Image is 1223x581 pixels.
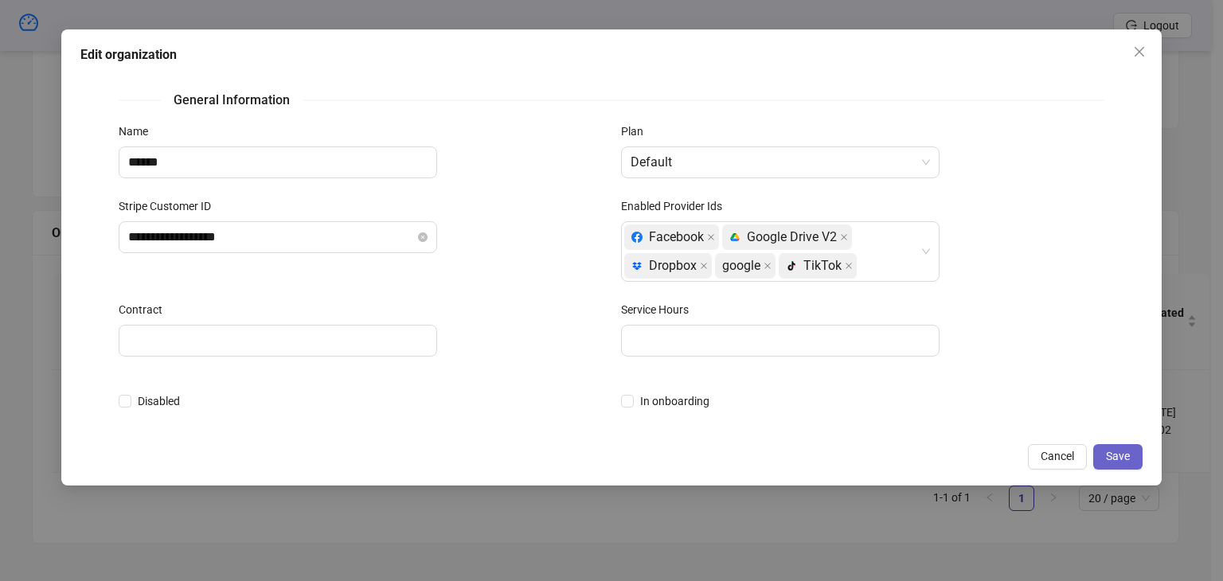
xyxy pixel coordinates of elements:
div: Edit organization [80,45,1143,64]
div: TikTok [786,254,842,278]
span: close [764,262,772,270]
span: close [1133,45,1146,58]
span: In onboarding [634,392,716,410]
div: Dropbox [631,254,697,278]
span: Disabled [131,392,186,410]
span: close [845,262,853,270]
input: Name [119,146,437,178]
label: Enabled Provider Ids [621,197,733,215]
span: close [840,233,848,241]
span: close [707,233,715,241]
span: google [722,254,760,278]
button: Cancel [1028,444,1087,470]
div: Facebook [631,225,704,249]
span: Cancel [1041,450,1074,462]
div: Google Drive V2 [729,225,837,249]
input: Contract [119,325,437,357]
button: Save [1093,444,1143,470]
label: Plan [621,123,654,140]
label: Service Hours [621,301,699,318]
span: close [700,262,708,270]
span: Default [631,147,930,177]
span: google [715,253,776,279]
input: Service Hours [621,325,940,357]
span: General Information [161,90,303,110]
button: Close [1127,39,1152,64]
label: Contract [119,301,173,318]
span: Save [1106,450,1130,462]
label: Stripe Customer ID [119,197,221,215]
input: Stripe Customer ID [128,228,415,247]
label: Name [119,123,158,140]
button: close-circle [418,232,428,242]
